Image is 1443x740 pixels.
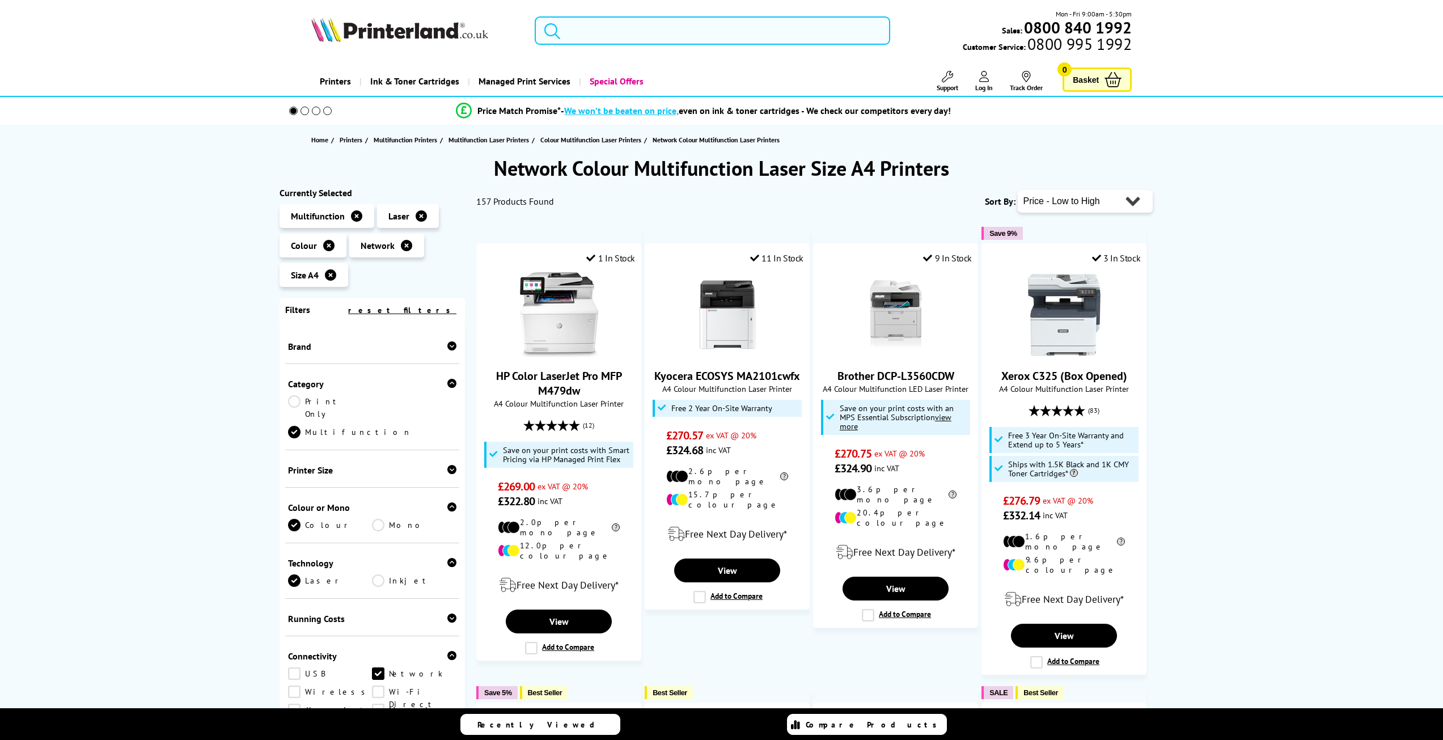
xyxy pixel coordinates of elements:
span: A4 Colour Multifunction Laser Printer [483,398,635,409]
a: Home [311,134,331,146]
span: Printers [340,134,362,146]
a: Network [372,667,456,680]
div: - even on ink & toner cartridges - We check our competitors every day! [561,105,951,116]
a: View [1011,624,1116,648]
span: Colour [291,240,317,251]
span: A4 Colour Multifunction LED Laser Printer [819,383,972,394]
button: Best Seller [520,686,568,699]
label: Add to Compare [525,642,594,654]
button: Best Seller [645,686,693,699]
span: ex VAT @ 20% [706,430,756,441]
span: Basket [1073,72,1099,87]
span: Ships with 1.5K Black and 1K CMY Toner Cartridges* [1008,460,1136,478]
span: 0800 995 1992 [1026,39,1132,49]
li: 2.0p per mono page [498,517,620,538]
a: Brother DCP-L3560CDW [837,369,954,383]
span: £270.57 [666,428,703,443]
a: Xerox C325 (Box Opened) [1001,369,1127,383]
div: Connectivity [288,650,457,662]
a: Wireless [288,686,373,698]
span: Best Seller [528,688,562,697]
span: Laser [388,210,409,222]
span: £324.90 [835,461,871,476]
span: inc VAT [1043,510,1068,521]
span: Size A4 [291,269,319,281]
span: Mon - Fri 9:00am - 5:30pm [1056,9,1132,19]
a: Mono [372,519,456,531]
span: Sort By: [985,196,1015,207]
a: Airprint [288,704,373,716]
span: Sales: [1002,25,1022,36]
img: HP Color LaserJet Pro MFP M479dw [517,272,602,357]
span: ex VAT @ 20% [1043,495,1093,506]
span: 157 Products Found [476,196,554,207]
img: Brother DCP-L3560CDW [853,272,938,357]
span: ex VAT @ 20% [874,448,925,459]
div: modal_delivery [651,518,803,550]
span: £276.79 [1003,493,1040,508]
span: Support [937,83,958,92]
a: Laser [288,574,373,587]
a: Managed Print Services [468,67,579,96]
a: Colour [288,519,373,531]
div: Category [288,378,457,390]
a: USB [288,667,373,680]
li: modal_Promise [274,101,1134,121]
a: Multifunction [288,426,412,438]
a: Log In [975,71,993,92]
a: HP Color LaserJet Pro MFP M479dw [517,348,602,360]
u: view more [840,412,951,432]
a: Printers [311,67,359,96]
a: Basket 0 [1063,67,1132,92]
div: Technology [288,557,457,569]
span: inc VAT [874,463,899,473]
span: Recently Viewed [477,720,606,730]
span: Save on your print costs with Smart Pricing via HP Managed Print Flex [503,446,631,464]
span: Multifunction Laser Printers [448,134,529,146]
div: modal_delivery [819,536,972,568]
div: Colour or Mono [288,502,457,513]
div: Running Costs [288,613,457,624]
div: 1 In Stock [586,252,635,264]
span: Save 5% [484,688,511,697]
button: Save 9% [981,227,1022,240]
span: A4 Colour Multifunction Laser Printer [988,383,1140,394]
span: We won’t be beaten on price, [564,105,679,116]
div: 3 In Stock [1092,252,1141,264]
button: SALE [981,686,1013,699]
span: SALE [989,688,1008,697]
span: inc VAT [538,496,562,506]
div: 11 In Stock [750,252,803,264]
span: Multifunction [291,210,345,222]
div: 9 In Stock [923,252,972,264]
a: Compare Products [787,714,947,735]
a: HP Color LaserJet Pro MFP M479dw [496,369,622,398]
a: Recently Viewed [460,714,620,735]
a: Track Order [1010,71,1043,92]
li: 15.7p per colour page [666,489,788,510]
a: Colour Multifunction Laser Printers [540,134,644,146]
span: 0 [1057,62,1072,77]
button: Best Seller [1015,686,1064,699]
span: A4 Colour Multifunction Laser Printer [651,383,803,394]
span: Save on your print costs with an MPS Essential Subscription [840,403,954,432]
div: Brand [288,341,457,352]
label: Add to Compare [1030,656,1099,669]
button: Save 5% [476,686,517,699]
a: Multifunction Printers [374,134,440,146]
span: Compare Products [806,720,943,730]
span: (12) [583,415,594,436]
span: Network Colour Multifunction Laser Printers [653,136,780,144]
a: Special Offers [579,67,652,96]
a: Printers [340,134,365,146]
span: £270.75 [835,446,871,461]
a: Brother DCP-L3560CDW [853,348,938,360]
div: Printer Size [288,464,457,476]
a: Printerland Logo [311,17,521,44]
span: (83) [1088,400,1099,421]
a: Multifunction Laser Printers [448,134,532,146]
div: modal_delivery [483,569,635,601]
span: Best Seller [1023,688,1058,697]
a: View [843,577,948,601]
a: Ink & Toner Cartridges [359,67,468,96]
